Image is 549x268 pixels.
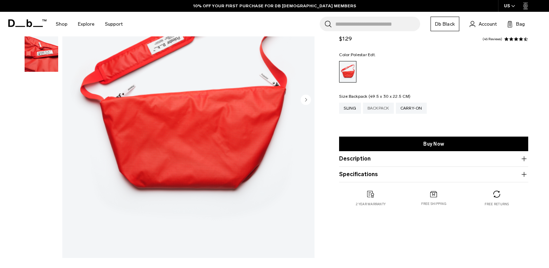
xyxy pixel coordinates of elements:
[339,61,356,83] a: Polestar Edt.
[339,103,361,114] a: Sling
[339,94,410,98] legend: Size:
[351,52,376,57] span: Polestar Edt.
[56,12,68,36] a: Shop
[396,103,427,114] a: Carry-on
[339,137,528,151] a: Buy Now
[339,35,352,42] span: $129
[339,170,528,179] button: Specifications
[482,37,502,41] a: 46 reviews
[431,17,459,31] a: Db Black
[301,94,311,106] button: Next slide
[363,103,394,114] a: Backpack
[24,30,59,72] button: Ramverk Pro Sling Bag 20L Polestar Edt.
[356,202,386,207] p: 2 year warranty
[193,3,356,9] a: 10% OFF YOUR FIRST PURCHASE FOR DB [DEMOGRAPHIC_DATA] MEMBERS
[516,20,525,28] span: Bag
[105,12,123,36] a: Support
[339,155,528,163] button: Description
[421,201,446,206] p: Free shipping
[51,12,128,36] nav: Main Navigation
[507,20,525,28] button: Bag
[78,12,95,36] a: Explore
[349,94,411,99] span: Backpack (49.5 x 30 x 22.5 CM)
[485,202,509,207] p: Free returns
[470,20,497,28] a: Account
[479,20,497,28] span: Account
[339,53,376,57] legend: Color:
[25,31,58,72] img: Ramverk Pro Sling Bag 20L Polestar Edt.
